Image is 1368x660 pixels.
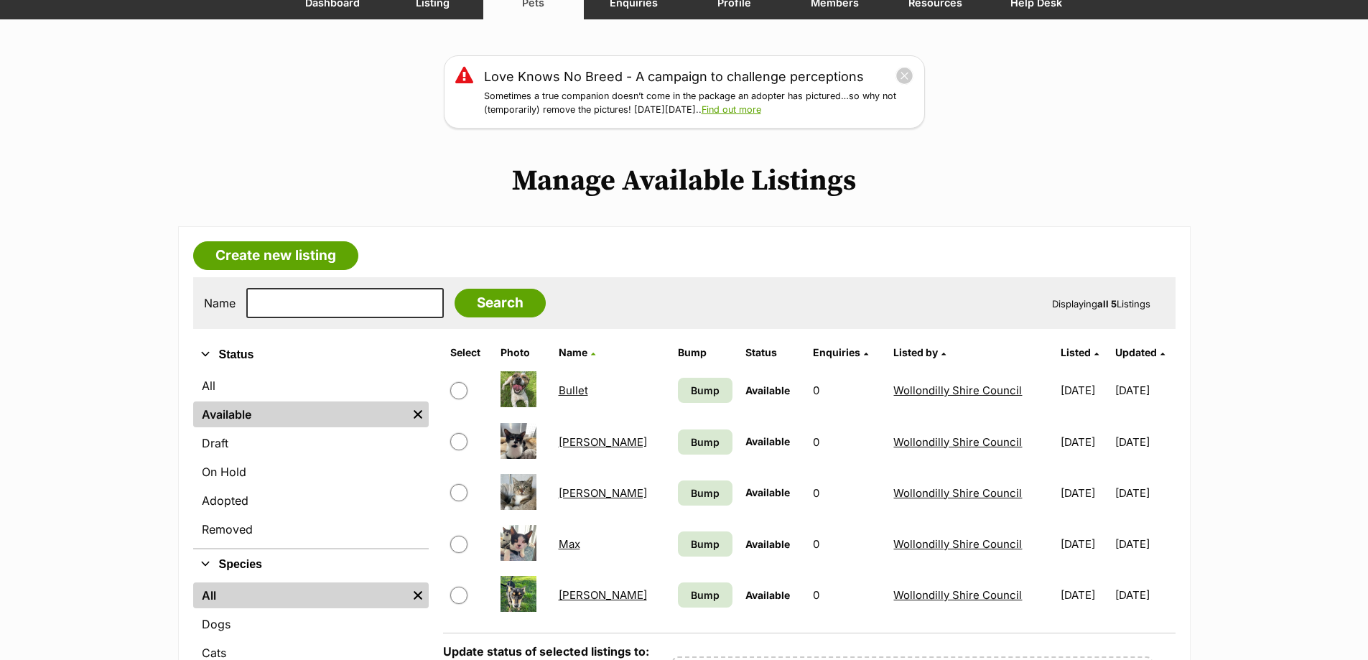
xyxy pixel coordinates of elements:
[691,587,720,603] span: Bump
[691,434,720,450] span: Bump
[1061,346,1099,358] a: Listed
[807,468,886,518] td: 0
[1052,298,1150,310] span: Displaying Listings
[1115,417,1174,467] td: [DATE]
[193,370,429,548] div: Status
[745,435,790,447] span: Available
[193,241,358,270] a: Create new listing
[691,383,720,398] span: Bump
[893,346,938,358] span: Listed by
[559,384,588,397] a: Bullet
[407,401,429,427] a: Remove filter
[745,589,790,601] span: Available
[193,582,407,608] a: All
[204,297,236,310] label: Name
[893,588,1022,602] a: Wollondilly Shire Council
[893,346,946,358] a: Listed by
[484,67,864,86] a: Love Knows No Breed - A campaign to challenge perceptions
[745,538,790,550] span: Available
[893,537,1022,551] a: Wollondilly Shire Council
[1055,519,1114,569] td: [DATE]
[445,341,494,364] th: Select
[484,90,913,117] p: Sometimes a true companion doesn’t come in the package an adopter has pictured…so why not (tempor...
[193,373,429,399] a: All
[745,486,790,498] span: Available
[1115,366,1174,415] td: [DATE]
[407,582,429,608] a: Remove filter
[193,459,429,485] a: On Hold
[559,537,580,551] a: Max
[745,384,790,396] span: Available
[1055,468,1114,518] td: [DATE]
[672,341,738,364] th: Bump
[193,555,429,574] button: Species
[807,366,886,415] td: 0
[193,345,429,364] button: Status
[740,341,806,364] th: Status
[559,588,647,602] a: [PERSON_NAME]
[678,582,732,608] a: Bump
[691,536,720,552] span: Bump
[1115,346,1157,358] span: Updated
[443,644,649,659] label: Update status of selected listings to:
[1115,570,1174,620] td: [DATE]
[893,384,1022,397] a: Wollondilly Shire Council
[678,480,732,506] a: Bump
[1115,346,1165,358] a: Updated
[559,486,647,500] a: [PERSON_NAME]
[807,519,886,569] td: 0
[1115,468,1174,518] td: [DATE]
[813,346,868,358] a: Enquiries
[1097,298,1117,310] strong: all 5
[1055,417,1114,467] td: [DATE]
[559,346,587,358] span: Name
[193,430,429,456] a: Draft
[1061,346,1091,358] span: Listed
[807,570,886,620] td: 0
[895,67,913,85] button: close
[559,435,647,449] a: [PERSON_NAME]
[691,485,720,501] span: Bump
[893,435,1022,449] a: Wollondilly Shire Council
[559,346,595,358] a: Name
[193,401,407,427] a: Available
[807,417,886,467] td: 0
[678,531,732,557] a: Bump
[1115,519,1174,569] td: [DATE]
[893,486,1022,500] a: Wollondilly Shire Council
[193,488,429,513] a: Adopted
[495,341,551,364] th: Photo
[193,611,429,637] a: Dogs
[193,516,429,542] a: Removed
[813,346,860,358] span: translation missing: en.admin.listings.index.attributes.enquiries
[455,289,546,317] input: Search
[702,104,761,115] a: Find out more
[678,429,732,455] a: Bump
[1055,570,1114,620] td: [DATE]
[678,378,732,403] a: Bump
[1055,366,1114,415] td: [DATE]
